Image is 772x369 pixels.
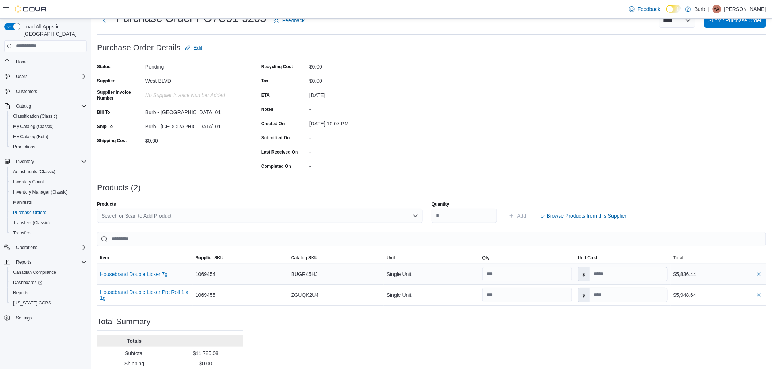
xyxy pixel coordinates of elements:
button: Operations [1,242,90,253]
label: Quantity [432,201,449,207]
span: Home [16,59,28,65]
input: Dark Mode [666,5,682,13]
button: Home [1,57,90,67]
span: 1069454 [196,270,216,279]
span: [US_STATE] CCRS [13,300,51,306]
h3: Purchase Order Details [97,43,181,52]
span: Adjustments (Classic) [13,169,55,175]
a: Home [13,58,31,66]
div: - [309,132,407,141]
label: Bill To [97,109,110,115]
label: Ship To [97,124,113,129]
a: Feedback [271,13,308,28]
p: Shipping [100,360,169,367]
button: Total [671,252,766,264]
span: Customers [16,89,37,94]
span: Settings [16,315,32,321]
button: Qty [479,252,575,264]
label: Supplier Invoice Number [97,89,142,101]
button: [US_STATE] CCRS [7,298,90,308]
span: Inventory Count [13,179,44,185]
button: Classification (Classic) [7,111,90,121]
button: Catalog [1,101,90,111]
a: Settings [13,314,35,322]
button: Purchase Orders [7,207,90,218]
div: [DATE] 10:07 PM [309,118,407,127]
label: Last Received On [261,149,298,155]
span: Item [100,255,109,261]
span: Feedback [638,5,660,13]
a: Purchase Orders [10,208,49,217]
span: My Catalog (Beta) [13,134,49,140]
p: $11,785.08 [171,350,240,357]
span: Supplier SKU [196,255,224,261]
button: Reports [13,258,34,267]
button: My Catalog (Beta) [7,132,90,142]
a: Dashboards [10,278,45,287]
span: Transfers (Classic) [10,218,87,227]
a: Adjustments (Classic) [10,167,58,176]
span: Feedback [282,17,305,24]
div: $0.00 [309,75,407,84]
button: Supplier SKU [193,252,288,264]
h3: Total Summary [97,317,151,326]
span: Unit Cost [578,255,597,261]
button: Unit [384,252,479,264]
button: Inventory Manager (Classic) [7,187,90,197]
a: Canadian Compliance [10,268,59,277]
button: Submit Purchase Order [704,13,766,28]
span: Classification (Classic) [10,112,87,121]
span: Purchase Orders [13,210,46,215]
span: Canadian Compliance [10,268,87,277]
label: Submitted On [261,135,290,141]
span: Dashboards [13,280,42,286]
img: Cova [15,5,47,13]
p: $0.00 [171,360,240,367]
a: [US_STATE] CCRS [10,299,54,307]
button: Transfers (Classic) [7,218,90,228]
a: My Catalog (Beta) [10,132,51,141]
label: Created On [261,121,285,127]
span: Submit Purchase Order [709,17,762,24]
button: Settings [1,312,90,323]
span: Add [517,212,526,220]
a: Promotions [10,143,38,151]
span: Transfers (Classic) [13,220,50,226]
button: Users [1,71,90,82]
span: Transfers [10,229,87,237]
span: Total [673,255,684,261]
span: Inventory [13,157,87,166]
span: Reports [13,290,28,296]
span: Inventory Manager (Classic) [10,188,87,197]
span: Reports [10,288,87,297]
button: or Browse Products from this Supplier [538,209,630,223]
label: $ [578,267,590,281]
div: Pending [145,61,243,70]
a: Transfers (Classic) [10,218,53,227]
a: Transfers [10,229,34,237]
label: Supplier [97,78,115,84]
span: Catalog [13,102,87,110]
div: No Supplier Invoice Number added [145,89,243,98]
a: Reports [10,288,31,297]
div: Single Unit [384,267,479,281]
button: Next [97,13,112,28]
span: Reports [13,258,87,267]
span: My Catalog (Classic) [13,124,54,129]
div: Single Unit [384,288,479,302]
button: Adjustments (Classic) [7,167,90,177]
label: Notes [261,106,273,112]
div: $5,836.44 [673,270,763,279]
span: Purchase Orders [10,208,87,217]
button: Catalog SKU [288,252,384,264]
div: $0.00 [145,135,243,144]
button: Inventory [13,157,37,166]
div: Burb - [GEOGRAPHIC_DATA] 01 [145,106,243,115]
span: Inventory [16,159,34,164]
span: Manifests [13,199,32,205]
span: Promotions [13,144,35,150]
span: Users [16,74,27,79]
button: My Catalog (Classic) [7,121,90,132]
a: Inventory Manager (Classic) [10,188,71,197]
span: Customers [13,87,87,96]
